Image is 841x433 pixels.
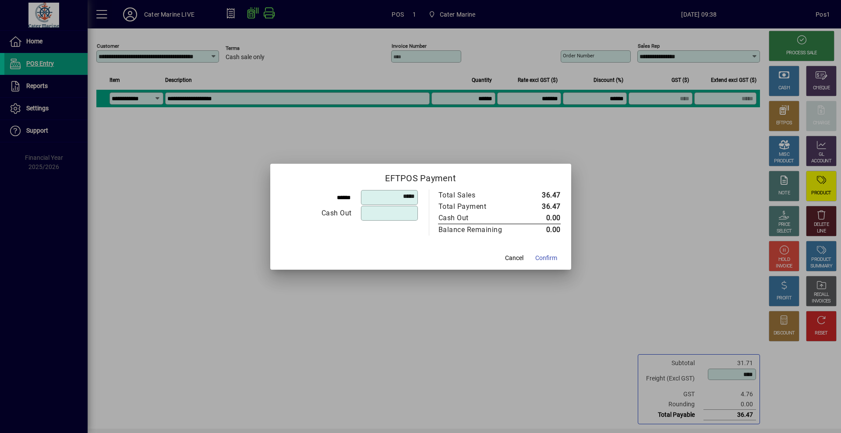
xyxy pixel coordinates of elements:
span: Cancel [505,253,523,263]
span: Confirm [535,253,557,263]
td: 36.47 [521,190,561,201]
td: Total Payment [438,201,521,212]
h2: EFTPOS Payment [270,164,571,189]
button: Cancel [500,250,528,266]
td: Total Sales [438,190,521,201]
td: 0.00 [521,212,561,224]
td: 0.00 [521,224,561,236]
div: Cash Out [438,213,512,223]
button: Confirm [532,250,561,266]
div: Balance Remaining [438,225,512,235]
div: Cash Out [281,208,352,218]
td: 36.47 [521,201,561,212]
